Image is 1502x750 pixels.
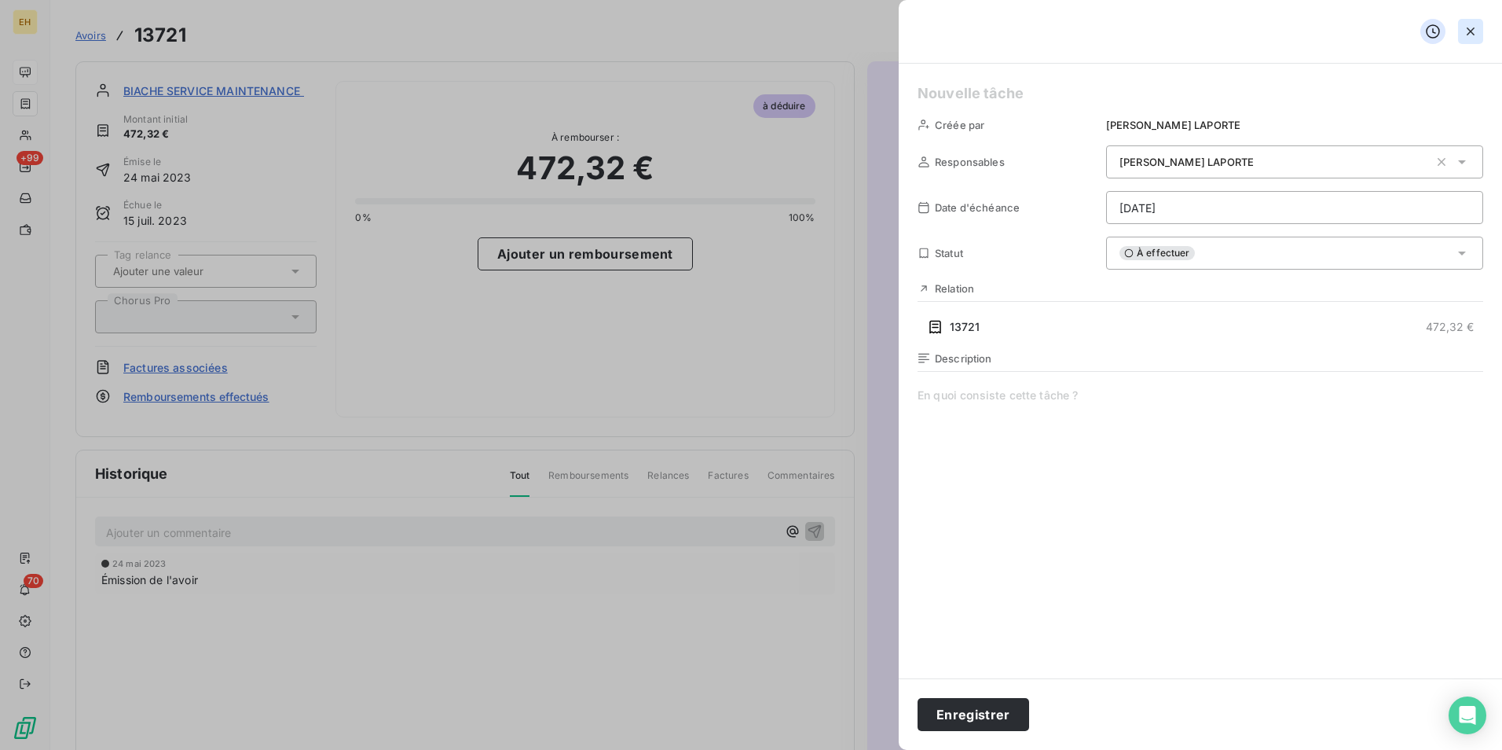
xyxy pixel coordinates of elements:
[1119,246,1195,260] span: À effectuer
[935,156,1005,168] span: Responsables
[1106,191,1483,224] input: placeholder
[935,201,1020,214] span: Date d'échéance
[935,352,992,365] span: Description
[1106,119,1240,131] span: [PERSON_NAME] LAPORTE
[918,698,1029,731] button: Enregistrer
[950,319,980,335] span: 13721
[1119,156,1254,168] span: [PERSON_NAME] LAPORTE
[918,314,1483,340] button: 13721472,32 €
[1449,697,1486,734] div: Open Intercom Messenger
[935,282,974,295] span: Relation
[935,119,984,131] span: Créée par
[1426,319,1474,335] span: 472,32 €
[935,247,963,259] span: Statut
